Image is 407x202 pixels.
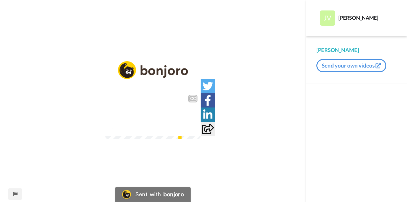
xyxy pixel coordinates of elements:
[115,187,191,202] a: Bonjoro LogoSent withbonjoro
[163,192,184,197] div: bonjoro
[122,190,131,199] img: Bonjoro Logo
[126,123,137,131] span: 2:30
[135,192,161,197] div: Sent with
[316,46,397,54] div: [PERSON_NAME]
[189,95,197,102] div: CC
[316,59,386,72] button: Send your own videos
[320,10,335,26] img: Profile Image
[110,123,121,131] span: 0:14
[122,123,124,131] span: /
[118,61,188,79] img: logo_full.png
[338,15,397,21] div: [PERSON_NAME]
[189,124,195,130] img: Full screen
